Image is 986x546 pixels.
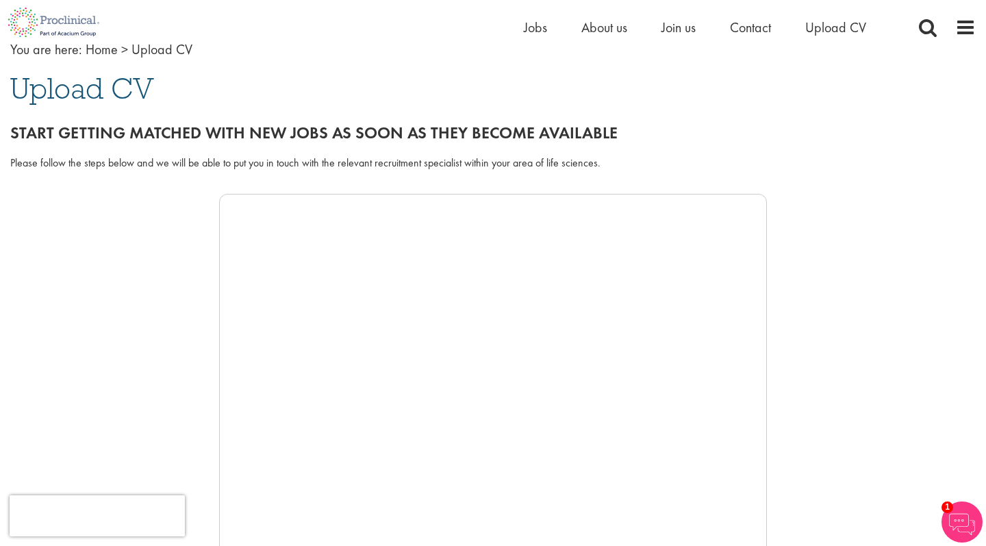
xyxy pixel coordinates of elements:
[661,18,696,36] a: Join us
[805,18,866,36] a: Upload CV
[86,40,118,58] a: breadcrumb link
[941,501,983,543] img: Chatbot
[524,18,547,36] a: Jobs
[121,40,128,58] span: >
[10,156,976,171] div: Please follow the steps below and we will be able to put you in touch with the relevant recruitme...
[941,501,953,513] span: 1
[10,124,976,142] h2: Start getting matched with new jobs as soon as they become available
[10,70,154,107] span: Upload CV
[10,495,185,536] iframe: reCAPTCHA
[10,40,82,58] span: You are here:
[730,18,771,36] a: Contact
[131,40,192,58] span: Upload CV
[581,18,627,36] a: About us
